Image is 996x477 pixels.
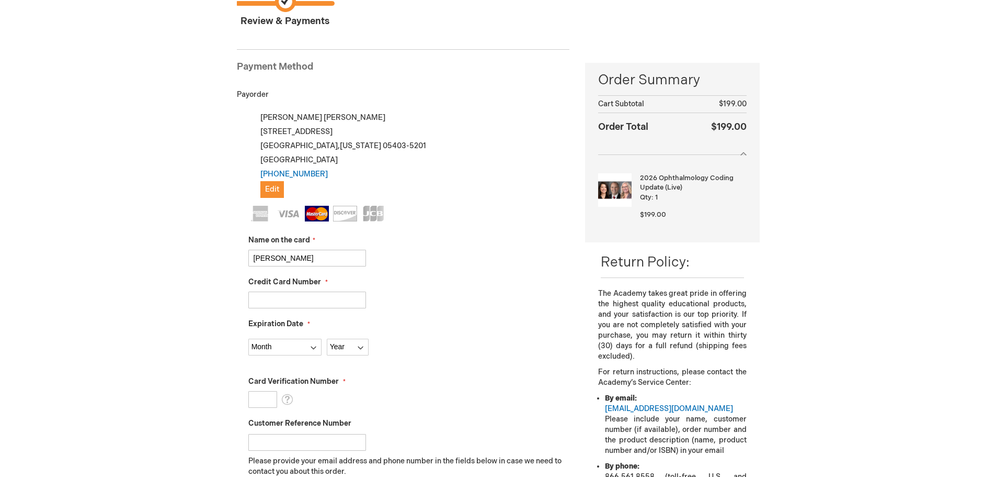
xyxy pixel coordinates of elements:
img: American Express [248,206,272,221]
span: Name on the card [248,236,310,245]
span: Expiration Date [248,319,303,328]
img: Visa [277,206,301,221]
div: [PERSON_NAME] [PERSON_NAME] [STREET_ADDRESS] [GEOGRAPHIC_DATA] , 05403-5201 [GEOGRAPHIC_DATA] [248,110,570,198]
p: Please provide your email address and phone number in the fields below in case we need to contact... [248,456,570,477]
img: Discover [333,206,357,221]
input: Credit Card Number [248,292,366,308]
span: 1 [655,193,658,202]
button: Edit [260,181,284,198]
span: Return Policy: [601,254,690,271]
span: $199.00 [719,99,747,108]
input: Card Verification Number [248,391,277,408]
p: The Academy takes great pride in offering the highest quality educational products, and your sati... [598,289,746,362]
span: $199.00 [640,210,666,219]
th: Cart Subtotal [598,96,689,113]
span: Edit [265,185,279,194]
span: $199.00 [711,121,747,132]
span: Customer Reference Number [248,419,351,428]
a: [PHONE_NUMBER] [260,170,328,179]
strong: 2026 Ophthalmology Coding Update (Live) [640,173,743,193]
img: MasterCard [305,206,329,221]
span: [US_STATE] [340,141,381,150]
span: Credit Card Number [248,278,321,286]
p: For return instructions, please contact the Academy’s Service Center: [598,367,746,388]
img: JCB [361,206,385,221]
strong: By email: [605,394,637,403]
span: Order Summary [598,71,746,95]
span: Card Verification Number [248,377,339,386]
span: Qty [640,193,651,202]
strong: Order Total [598,119,648,134]
li: Please include your name, customer number (if available), order number and the product descriptio... [605,393,746,456]
strong: By phone: [605,462,639,471]
img: 2026 Ophthalmology Coding Update (Live) [598,173,632,207]
span: Payorder [237,90,269,99]
a: [EMAIL_ADDRESS][DOMAIN_NAME] [605,404,733,413]
div: Payment Method [237,60,570,79]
